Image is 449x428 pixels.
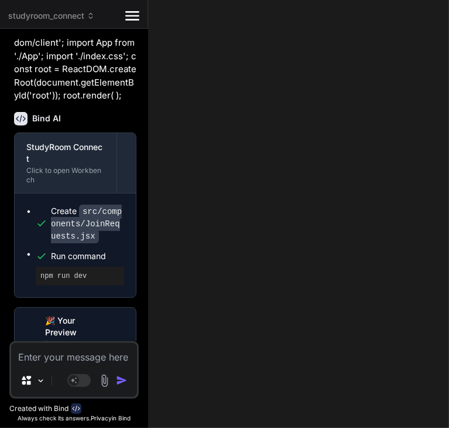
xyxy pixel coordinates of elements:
[71,403,81,414] img: bind-logo
[40,271,119,281] pre: npm run dev
[9,414,139,423] p: Always check its answers. in Bind
[98,374,111,388] img: attachment
[45,315,77,362] p: 🎉 Your Preview is Ready!
[36,376,46,386] img: Pick Models
[51,205,124,242] div: Create
[91,415,112,422] span: Privacy
[26,141,105,165] div: StudyRoom Connect
[26,166,105,185] div: Click to open Workbench
[15,133,116,193] button: StudyRoom ConnectClick to open Workbench
[32,113,61,124] h6: Bind AI
[51,250,124,262] span: Run command
[8,10,95,22] span: studyroom_connect
[14,10,136,103] p: import React from 'react'; import ReactDOM from 'react-dom/client'; import App from './App'; impo...
[51,205,122,243] code: src/components/JoinRequests.jsx
[116,375,128,386] img: icon
[9,404,68,413] p: Created with Bind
